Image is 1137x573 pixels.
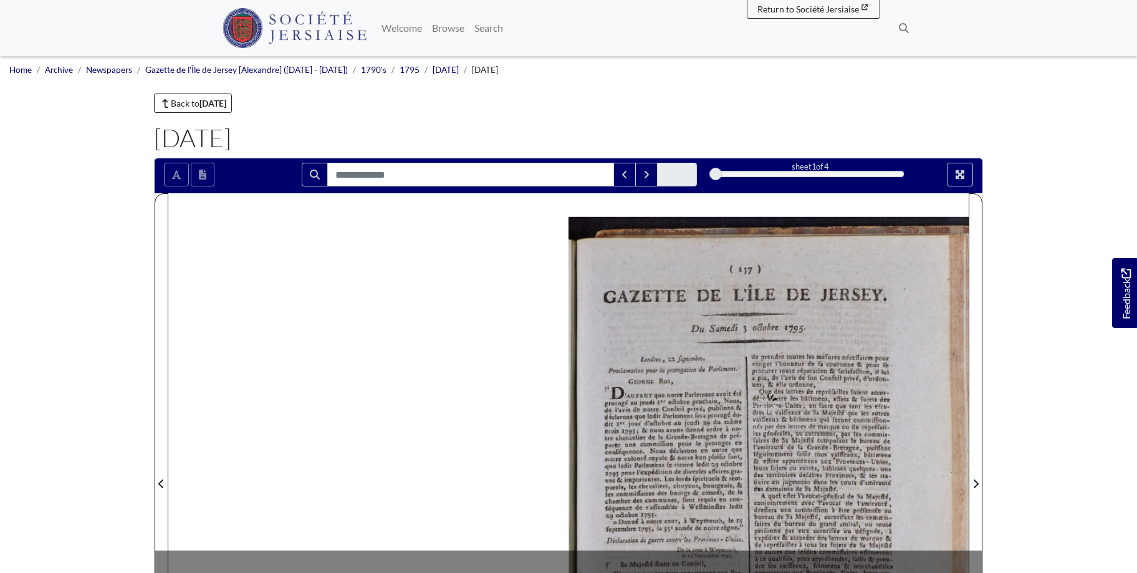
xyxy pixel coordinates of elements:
[9,65,32,75] a: Home
[223,5,367,51] a: Société Jersiaise logo
[472,65,498,75] span: [DATE]
[613,163,636,186] button: Previous Match
[223,8,367,48] img: Société Jersiaise
[86,65,132,75] a: Newspapers
[154,123,983,153] h1: [DATE]
[757,4,859,14] span: Return to Société Jersiaise
[716,161,904,173] div: sheet of 4
[400,65,420,75] a: 1795
[469,16,508,41] a: Search
[427,16,469,41] a: Browse
[635,163,658,186] button: Next Match
[154,94,232,113] a: Back to[DATE]
[947,163,973,186] button: Full screen mode
[361,65,386,75] a: 1790's
[433,65,459,75] a: [DATE]
[377,16,427,41] a: Welcome
[145,65,348,75] a: Gazette de l'Île de Jersey [Alexandre] ([DATE] - [DATE])
[327,163,614,186] input: Search for
[199,98,226,108] strong: [DATE]
[302,163,328,186] button: Search
[812,161,816,171] span: 1
[45,65,73,75] a: Archive
[164,163,189,186] button: Toggle text selection (Alt+T)
[1118,268,1133,319] span: Feedback
[191,163,214,186] button: Open transcription window
[1112,258,1137,328] a: Would you like to provide feedback?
